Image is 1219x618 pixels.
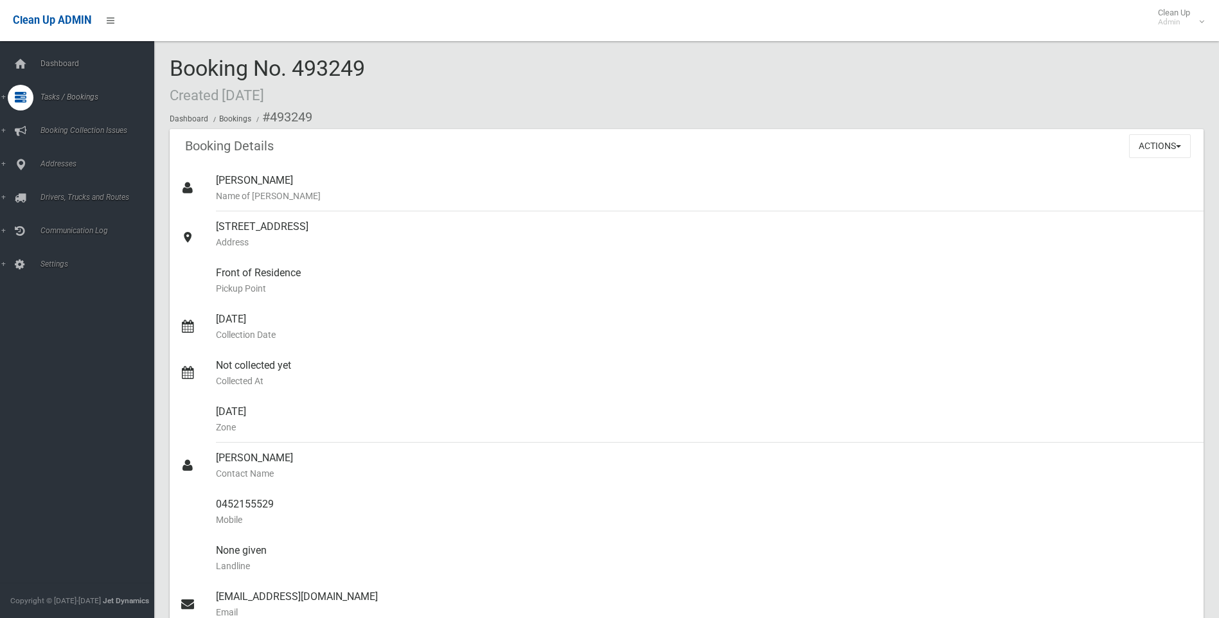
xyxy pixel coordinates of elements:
[37,260,164,269] span: Settings
[37,193,164,202] span: Drivers, Trucks and Routes
[219,114,251,123] a: Bookings
[216,558,1193,574] small: Landline
[37,93,164,102] span: Tasks / Bookings
[37,159,164,168] span: Addresses
[216,466,1193,481] small: Contact Name
[253,105,312,129] li: #493249
[216,304,1193,350] div: [DATE]
[216,419,1193,435] small: Zone
[216,188,1193,204] small: Name of [PERSON_NAME]
[37,59,164,68] span: Dashboard
[103,596,149,605] strong: Jet Dynamics
[216,211,1193,258] div: [STREET_ADDRESS]
[216,396,1193,443] div: [DATE]
[1129,134,1191,158] button: Actions
[216,258,1193,304] div: Front of Residence
[170,134,289,159] header: Booking Details
[170,87,264,103] small: Created [DATE]
[170,55,365,105] span: Booking No. 493249
[216,281,1193,296] small: Pickup Point
[13,14,91,26] span: Clean Up ADMIN
[216,535,1193,581] div: None given
[216,443,1193,489] div: [PERSON_NAME]
[10,596,101,605] span: Copyright © [DATE]-[DATE]
[1152,8,1203,27] span: Clean Up
[37,226,164,235] span: Communication Log
[216,489,1193,535] div: 0452155529
[1158,17,1190,27] small: Admin
[170,114,208,123] a: Dashboard
[216,234,1193,250] small: Address
[216,327,1193,342] small: Collection Date
[216,350,1193,396] div: Not collected yet
[216,165,1193,211] div: [PERSON_NAME]
[37,126,164,135] span: Booking Collection Issues
[216,373,1193,389] small: Collected At
[216,512,1193,527] small: Mobile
